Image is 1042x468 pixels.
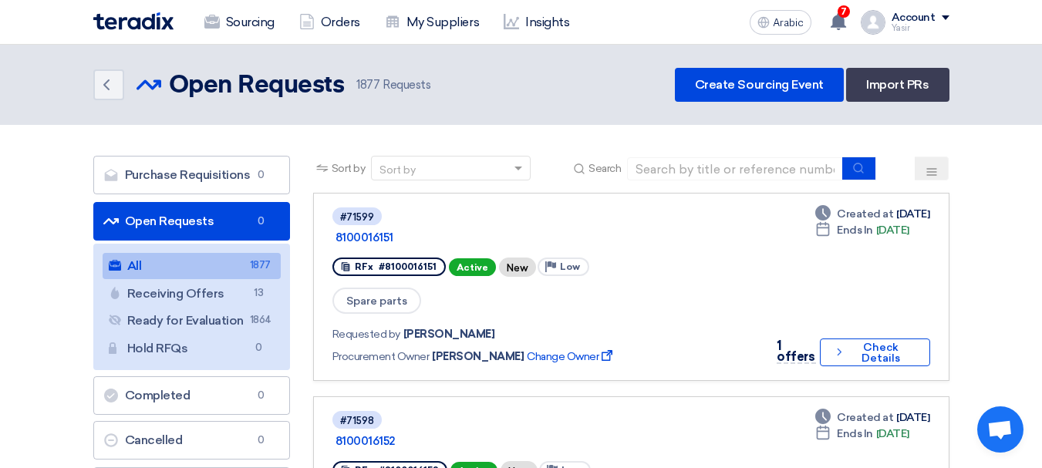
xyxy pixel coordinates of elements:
font: 13 [254,287,263,298]
font: Procurement Owner [332,350,430,363]
font: 1877 [356,78,379,92]
font: Cancelled [125,433,183,447]
font: Created at [837,411,893,424]
a: Cancelled0 [93,421,290,460]
font: Open Requests [169,73,345,98]
font: Sort by [332,162,366,175]
a: Open Requests0 [93,202,290,241]
font: Search [588,162,621,175]
font: [DATE] [876,427,909,440]
font: Arabic [773,16,804,29]
font: Ends In [837,224,873,237]
a: Insights [491,5,582,39]
font: 1864 [250,314,271,325]
font: Account [892,11,936,24]
font: 0 [258,169,265,180]
font: Create Sourcing Event [695,77,824,92]
font: 7 [841,6,847,17]
font: 0 [258,389,265,401]
font: My Suppliers [406,15,479,29]
a: 8100016151 [336,231,721,244]
font: Requests [383,78,430,92]
font: New [507,262,528,274]
font: Low [560,261,580,272]
input: Search by title or reference number [627,157,843,180]
font: Requested by [332,328,400,341]
font: 8100016151 [336,231,393,244]
font: All [127,258,142,273]
font: Yasir [892,23,910,33]
font: Spare parts [346,295,407,308]
a: Import PRs [846,68,949,102]
font: [PERSON_NAME] [403,328,495,341]
a: Purchase Requisitions0 [93,156,290,194]
font: #71599 [340,211,374,223]
img: profile_test.png [861,10,885,35]
font: [DATE] [896,207,929,221]
a: Completed0 [93,376,290,415]
font: Receiving Offers [127,286,224,301]
font: RFx [355,261,373,272]
font: 0 [258,434,265,446]
font: Completed [125,388,191,402]
font: #8100016151 [379,261,437,272]
div: Open chat [977,406,1023,453]
button: Check Details [820,338,930,366]
font: 8100016152 [336,434,395,448]
font: [DATE] [876,224,909,237]
font: #71598 [340,415,374,426]
font: Hold RFQs [127,341,188,355]
font: 0 [258,215,265,227]
font: Ends In [837,427,873,440]
font: Created at [837,207,893,221]
font: Change Owner [527,350,599,363]
font: Open Requests [125,214,214,228]
font: [DATE] [896,411,929,424]
img: Teradix logo [93,12,174,30]
a: 8100016152 [336,434,721,448]
font: 1 offers [777,338,814,364]
font: Check Details [862,341,900,365]
font: Insights [525,15,569,29]
font: Active [457,262,488,273]
font: Ready for Evaluation [127,313,244,328]
a: Sourcing [192,5,287,39]
font: [PERSON_NAME] [432,350,524,363]
font: Sourcing [226,15,275,29]
a: My Suppliers [373,5,491,39]
font: Sort by [379,163,416,177]
font: 1877 [250,259,271,271]
font: Import PRs [866,77,929,92]
a: Orders [287,5,373,39]
font: Orders [321,15,360,29]
font: Purchase Requisitions [125,167,251,182]
font: 0 [255,342,262,353]
button: Arabic [750,10,811,35]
